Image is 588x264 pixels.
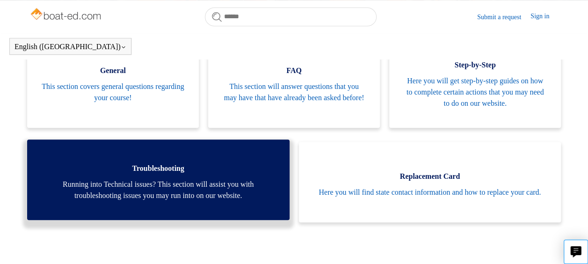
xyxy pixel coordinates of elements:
a: Troubleshooting Running into Technical issues? This section will assist you with troubleshooting ... [27,139,290,220]
span: Replacement Card [313,171,547,182]
span: This section will answer questions that you may have that have already been asked before! [222,81,366,103]
span: Here you will find state contact information and how to replace your card. [313,187,547,198]
input: Search [205,7,377,26]
a: General This section covers general questions regarding your course! [27,36,199,128]
img: Boat-Ed Help Center home page [29,6,104,24]
a: Submit a request [477,12,530,22]
button: English ([GEOGRAPHIC_DATA]) [15,43,126,51]
a: Sign in [530,11,559,22]
span: Step-by-Step [403,59,547,71]
span: Running into Technical issues? This section will assist you with troubleshooting issues you may r... [41,179,276,201]
a: Step-by-Step Here you will get step-by-step guides on how to complete certain actions that you ma... [389,36,561,128]
span: FAQ [222,65,366,76]
a: FAQ This section will answer questions that you may have that have already been asked before! [208,36,380,128]
span: General [41,65,185,76]
a: Replacement Card Here you will find state contact information and how to replace your card. [299,142,561,222]
span: This section covers general questions regarding your course! [41,81,185,103]
button: Live chat [564,240,588,264]
span: Here you will get step-by-step guides on how to complete certain actions that you may need to do ... [403,75,547,109]
span: Troubleshooting [41,163,276,174]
